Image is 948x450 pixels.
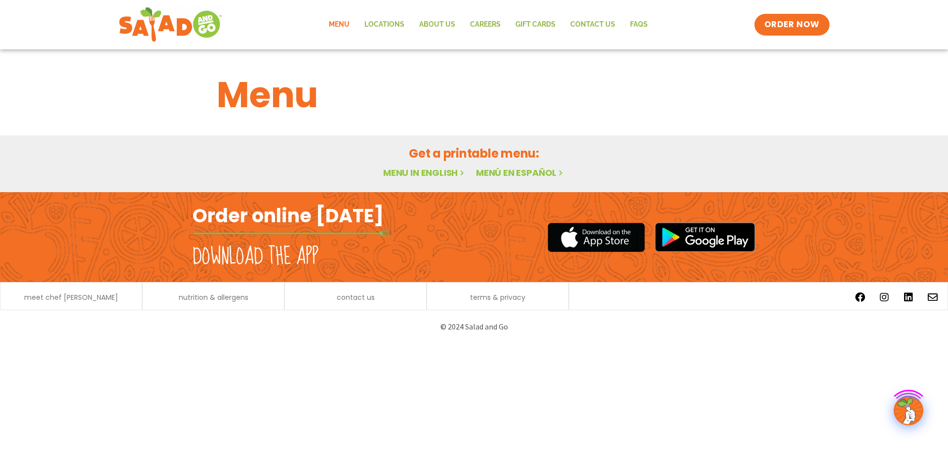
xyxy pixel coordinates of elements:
a: nutrition & allergens [179,294,248,301]
a: About Us [412,13,463,36]
img: google_play [655,222,755,252]
nav: Menu [321,13,655,36]
p: © 2024 Salad and Go [197,320,750,333]
a: meet chef [PERSON_NAME] [24,294,118,301]
img: fork [193,231,390,236]
a: Locations [357,13,412,36]
h2: Order online [DATE] [193,204,384,228]
a: terms & privacy [470,294,525,301]
h2: Get a printable menu: [217,145,731,162]
h1: Menu [217,68,731,122]
img: appstore [548,221,645,253]
a: Contact Us [563,13,623,36]
a: contact us [337,294,375,301]
a: GIFT CARDS [508,13,563,36]
a: Menú en español [476,166,565,179]
a: Menu [321,13,357,36]
span: ORDER NOW [764,19,820,31]
a: Menu in English [383,166,466,179]
img: new-SAG-logo-768×292 [118,5,223,44]
a: ORDER NOW [754,14,829,36]
a: Careers [463,13,508,36]
a: FAQs [623,13,655,36]
h2: Download the app [193,243,318,271]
